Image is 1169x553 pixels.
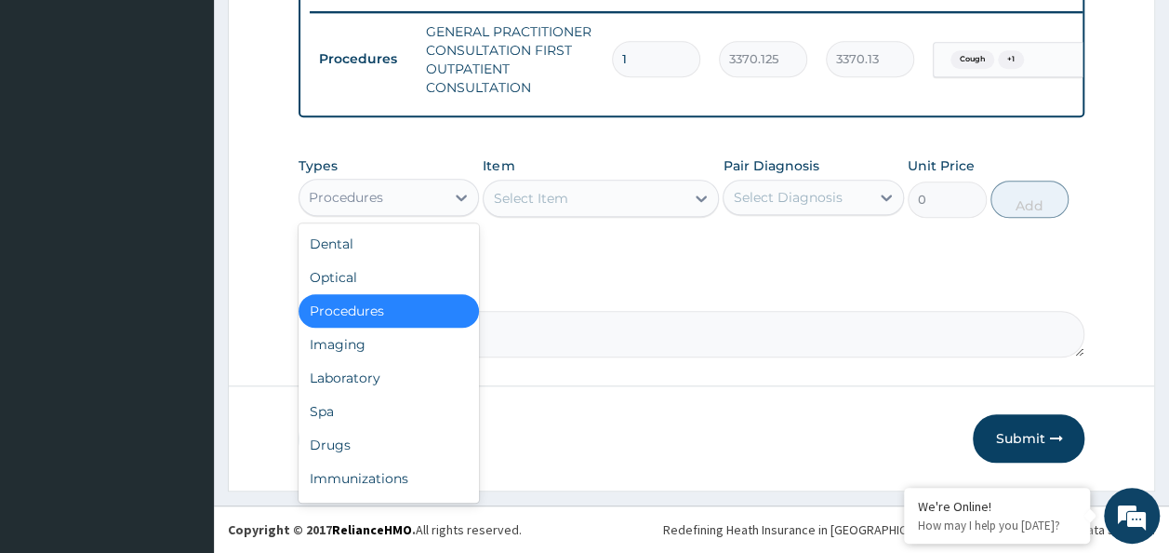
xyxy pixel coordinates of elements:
div: Procedures [309,188,383,207]
div: Minimize live chat window [305,9,350,54]
span: Cough [950,50,994,69]
div: Chat with us now [97,104,312,128]
div: Select Diagnosis [733,188,842,207]
label: Pair Diagnosis [723,156,818,175]
label: Item [483,156,514,175]
span: We're online! [108,161,257,349]
label: Unit Price [908,156,975,175]
div: Imaging [299,328,480,361]
div: Spa [299,395,480,428]
label: Comment [299,285,1085,301]
td: GENERAL PRACTITIONER CONSULTATION FIRST OUTPATIENT CONSULTATION [417,13,603,106]
td: Procedures [310,42,417,76]
p: How may I help you today? [918,518,1076,533]
div: Dental [299,227,480,261]
div: Procedures [299,294,480,328]
div: Optical [299,261,480,294]
button: Submit [973,414,1084,463]
div: Select Item [493,189,567,208]
div: Others [299,495,480,529]
div: Drugs [299,428,480,462]
div: Immunizations [299,462,480,495]
div: Redefining Heath Insurance in [GEOGRAPHIC_DATA] using Telemedicine and Data Science! [663,520,1155,539]
div: Laboratory [299,361,480,395]
span: + 1 [998,50,1024,69]
label: Types [299,158,338,174]
img: d_794563401_company_1708531726252_794563401 [34,93,75,140]
button: Add [990,181,1069,218]
strong: Copyright © 2017 . [228,521,416,538]
div: We're Online! [918,498,1076,515]
textarea: Type your message and hit 'Enter' [9,361,354,426]
footer: All rights reserved. [214,506,1169,553]
a: RelianceHMO [332,521,412,538]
